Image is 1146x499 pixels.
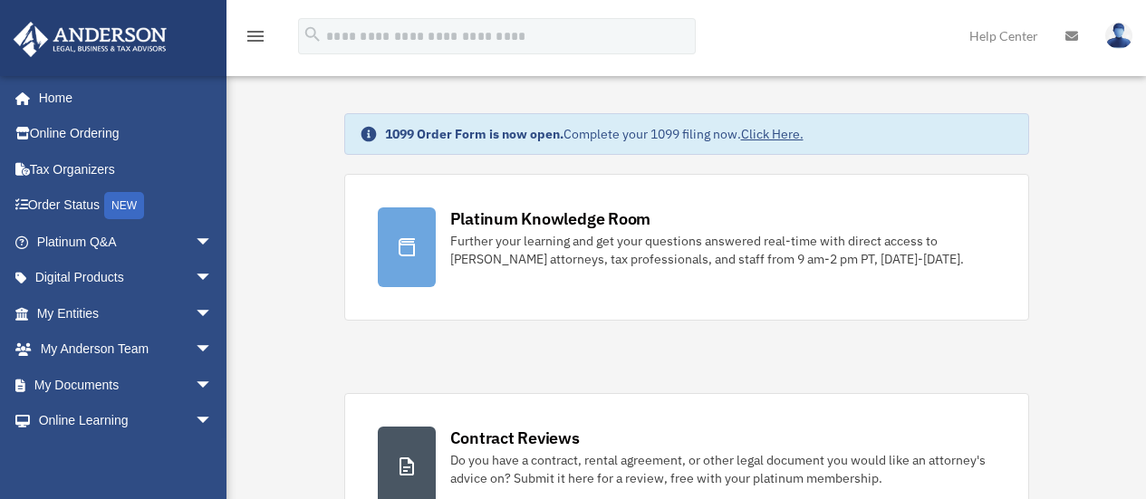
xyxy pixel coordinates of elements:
a: My Documentsarrow_drop_down [13,367,240,403]
div: Do you have a contract, rental agreement, or other legal document you would like an attorney's ad... [450,451,996,487]
img: User Pic [1105,23,1132,49]
span: arrow_drop_down [195,224,231,261]
div: Contract Reviews [450,427,580,449]
div: NEW [104,192,144,219]
a: Online Ordering [13,116,240,152]
span: arrow_drop_down [195,260,231,297]
img: Anderson Advisors Platinum Portal [8,22,172,57]
a: Online Learningarrow_drop_down [13,403,240,439]
span: arrow_drop_down [195,331,231,369]
a: Digital Productsarrow_drop_down [13,260,240,296]
div: Further your learning and get your questions answered real-time with direct access to [PERSON_NAM... [450,232,996,268]
i: search [303,24,323,44]
span: arrow_drop_down [195,295,231,332]
a: Tax Organizers [13,151,240,187]
a: My Entitiesarrow_drop_down [13,295,240,331]
a: Platinum Knowledge Room Further your learning and get your questions answered real-time with dire... [344,174,1029,321]
div: Platinum Knowledge Room [450,207,651,230]
a: Home [13,80,231,116]
a: Platinum Q&Aarrow_drop_down [13,224,240,260]
span: arrow_drop_down [195,367,231,404]
a: Order StatusNEW [13,187,240,225]
a: menu [245,32,266,47]
a: Click Here. [741,126,804,142]
div: Complete your 1099 filing now. [385,125,804,143]
span: arrow_drop_down [195,403,231,440]
a: My Anderson Teamarrow_drop_down [13,331,240,368]
i: menu [245,25,266,47]
strong: 1099 Order Form is now open. [385,126,563,142]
